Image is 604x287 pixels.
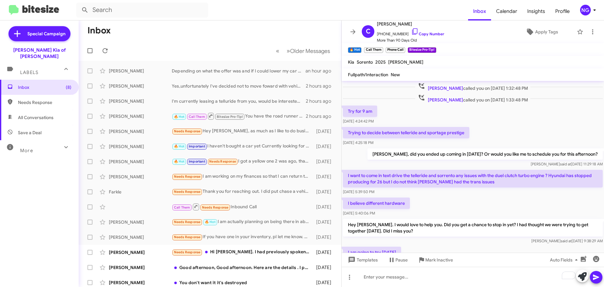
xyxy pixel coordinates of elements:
[366,26,371,37] span: C
[391,72,400,77] span: New
[290,48,330,55] span: Older Messages
[313,234,336,240] div: [DATE]
[109,143,172,150] div: [PERSON_NAME]
[348,72,388,77] span: Fullpath/Interaction
[509,26,574,37] button: Apply Tags
[313,204,336,210] div: [DATE]
[172,264,313,271] div: Good afternoon, Good afternoon. Here are the details . I presently lease a 2022 ford explorer ST....
[109,249,172,255] div: [PERSON_NAME]
[172,83,306,89] div: Yes,unfortunately I've decided not to move foward with vehicle, but all the staff I've dealt with...
[313,249,336,255] div: [DATE]
[522,2,550,20] span: Insights
[189,144,205,148] span: Important
[491,2,522,20] a: Calendar
[383,254,413,266] button: Pause
[377,28,444,37] span: [PHONE_NUMBER]
[305,68,336,74] div: an hour ago
[172,279,313,286] div: You don't want it it's destroyed
[550,254,580,266] span: Auto Fields
[343,211,375,215] span: [DATE] 5:40:06 PM
[343,140,373,145] span: [DATE] 4:25:18 PM
[348,59,354,65] span: Kia
[172,173,313,180] div: I am working on my finances so that I can return there as soon as possible so that [PERSON_NAME] ...
[217,115,243,119] span: Bitesize Pro-Tip!
[109,234,172,240] div: [PERSON_NAME]
[535,26,558,37] span: Apply Tags
[174,190,201,194] span: Needs Response
[343,119,374,123] span: [DATE] 4:24:42 PM
[172,188,313,195] div: Thank you for reaching out. I did put chase a vehicle and am scheduled to pick it up [DATE], but ...
[18,84,71,90] span: Inbox
[388,59,423,65] span: [PERSON_NAME]
[172,233,313,241] div: If you have one in your inventory, pl let me know. Thanks
[343,219,603,237] p: Hey [PERSON_NAME]. I would love to help you. Did you get a chance to stop in yet? I had thought w...
[172,112,306,120] div: You have the road runner with olive 26 coming in
[468,2,491,20] a: Inbox
[428,85,463,91] span: [PERSON_NAME]
[560,162,571,166] span: said at
[313,143,336,150] div: [DATE]
[367,148,603,160] p: [PERSON_NAME], did you ended up coming in [DATE]? Or would you like me to schedule you for this a...
[364,47,383,53] small: Call Them
[580,5,591,15] div: NG
[174,220,201,224] span: Needs Response
[174,205,190,210] span: Call Them
[20,148,33,153] span: More
[174,175,201,179] span: Needs Response
[172,128,313,135] div: Hey [PERSON_NAME], as much as I like to do business with you guys I am unable because of the dist...
[575,5,597,15] button: NG
[172,203,313,211] div: Inbound Call
[306,113,336,119] div: 2 hours ago
[377,37,444,43] span: More Than 90 Days Old
[172,218,313,226] div: I am actually planning on being there in about an hour
[205,220,215,224] span: 🔥 Hot
[375,59,386,65] span: 2025
[189,159,205,164] span: Important
[343,247,401,258] p: I am going to try [DATE]
[27,31,65,37] span: Special Campaign
[386,47,405,53] small: Phone Call
[66,84,71,90] span: (8)
[313,174,336,180] div: [DATE]
[428,97,463,103] span: [PERSON_NAME]
[408,47,436,53] small: Bitesize Pro-Tip!
[550,2,575,20] a: Profile
[342,254,383,266] button: Templates
[343,170,603,187] p: I want to come in text drive the telleride and sorrento any issues with the duel clutch turbo eng...
[395,254,408,266] span: Pause
[413,254,458,266] button: Mark Inactive
[109,279,172,286] div: [PERSON_NAME]
[109,128,172,135] div: [PERSON_NAME]
[343,189,374,194] span: [DATE] 5:39:50 PM
[411,32,444,36] a: Copy Number
[18,99,71,106] span: Needs Response
[531,162,603,166] span: [PERSON_NAME] [DATE] 11:29:18 AM
[272,44,283,57] button: Previous
[347,254,378,266] span: Templates
[348,47,361,53] small: 🔥 Hot
[174,129,201,133] span: Needs Response
[306,83,336,89] div: 2 hours ago
[377,20,444,28] span: [PERSON_NAME]
[20,70,38,75] span: Labels
[109,68,172,74] div: [PERSON_NAME]
[172,158,313,165] div: I got a yellow one 2 was ago, thank you
[172,249,313,256] div: Hi [PERSON_NAME]. I had previously spoken to [PERSON_NAME] before he went on vacation and then an...
[313,158,336,165] div: [DATE]
[343,198,410,209] p: I believe different hardware
[276,47,279,55] span: «
[8,26,70,41] a: Special Campaign
[283,44,334,57] button: Next
[109,158,172,165] div: [PERSON_NAME]
[545,254,585,266] button: Auto Fields
[306,98,336,104] div: 2 hours ago
[313,219,336,225] div: [DATE]
[189,115,205,119] span: Call Them
[272,44,334,57] nav: Page navigation example
[313,128,336,135] div: [DATE]
[18,114,53,121] span: All Conversations
[109,219,172,225] div: [PERSON_NAME]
